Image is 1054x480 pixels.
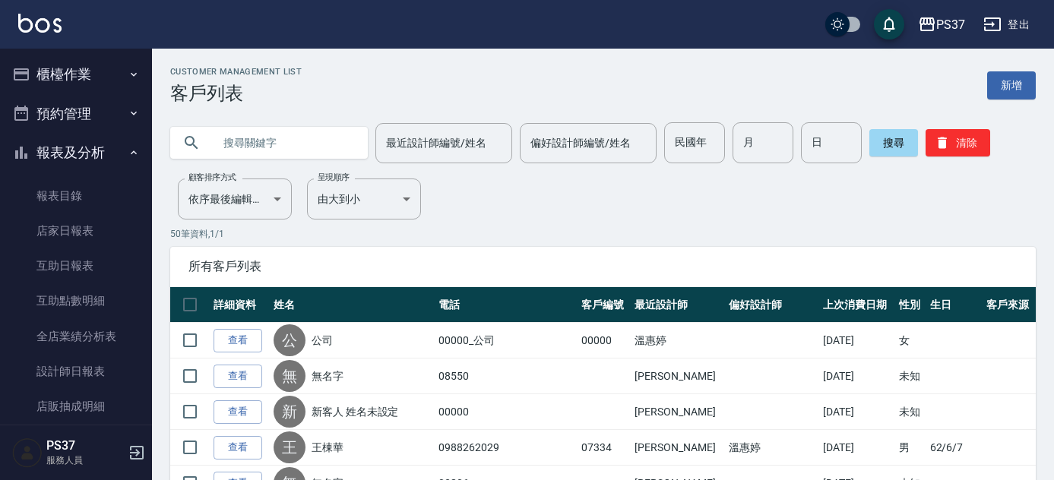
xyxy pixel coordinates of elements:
td: [PERSON_NAME] [631,358,725,394]
a: 全店業績分析表 [6,319,146,354]
th: 詳細資料 [210,287,270,323]
th: 客戶來源 [983,287,1036,323]
td: 未知 [895,358,926,394]
button: save [874,9,904,39]
button: 預約管理 [6,94,146,134]
a: 查看 [214,365,262,388]
td: 溫惠婷 [631,323,725,358]
th: 姓名 [270,287,435,323]
td: 女 [895,323,926,358]
td: 00000_公司 [435,323,578,358]
a: 王棟華 [312,440,343,455]
th: 性別 [895,287,926,323]
td: 00000 [578,323,631,358]
button: PS37 [912,9,971,40]
a: 無名字 [312,368,343,384]
td: 62/6/7 [926,430,983,466]
button: 登出 [977,11,1036,39]
a: 公司 [312,333,333,348]
a: 新客人 姓名未設定 [312,404,399,419]
a: 店家日報表 [6,213,146,248]
input: 搜尋關鍵字 [213,122,356,163]
h2: Customer Management List [170,67,302,77]
span: 所有客戶列表 [188,259,1018,274]
a: 報表目錄 [6,178,146,213]
div: 由大到小 [307,178,421,219]
td: 08550 [435,358,578,394]
a: 查看 [214,329,262,352]
th: 最近設計師 [631,287,725,323]
a: 新增 [987,71,1036,99]
th: 偏好設計師 [725,287,819,323]
h3: 客戶列表 [170,83,302,104]
a: 設計師日報表 [6,354,146,389]
button: 清除 [926,129,990,156]
p: 服務人員 [46,453,124,467]
td: 未知 [895,394,926,430]
td: 00000 [435,394,578,430]
button: 搜尋 [869,129,918,156]
img: Person [12,437,43,468]
div: 無 [274,360,305,392]
a: 查看 [214,436,262,459]
div: 新 [274,396,305,428]
th: 客戶編號 [578,287,631,323]
img: Logo [18,14,62,33]
td: [DATE] [819,323,895,358]
a: 店販抽成明細 [6,389,146,424]
div: 公 [274,324,305,356]
th: 電話 [435,287,578,323]
a: 互助日報表 [6,248,146,283]
a: 互助點數明細 [6,283,146,318]
button: 報表及分析 [6,133,146,172]
td: [PERSON_NAME] [631,430,725,466]
td: 男 [895,430,926,466]
td: [PERSON_NAME] [631,394,725,430]
td: 溫惠婷 [725,430,819,466]
a: 費用分析表 [6,424,146,459]
label: 顧客排序方式 [188,172,236,183]
a: 查看 [214,400,262,424]
td: [DATE] [819,430,895,466]
th: 生日 [926,287,983,323]
p: 50 筆資料, 1 / 1 [170,227,1036,241]
button: 櫃檯作業 [6,55,146,94]
td: [DATE] [819,394,895,430]
div: 王 [274,431,305,463]
th: 上次消費日期 [819,287,895,323]
div: PS37 [936,15,965,34]
td: 07334 [578,430,631,466]
h5: PS37 [46,438,124,453]
td: [DATE] [819,358,895,394]
label: 呈現順序 [318,172,350,183]
div: 依序最後編輯時間 [178,178,292,219]
td: 0988262029 [435,430,578,466]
